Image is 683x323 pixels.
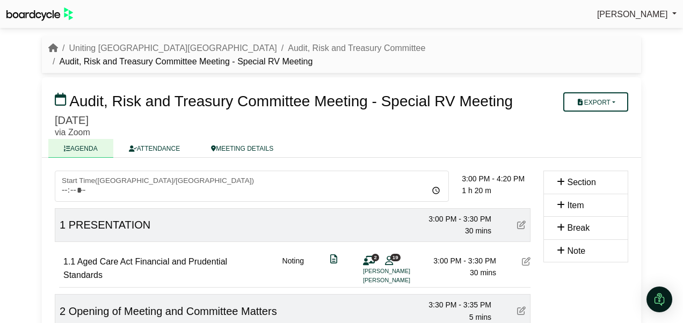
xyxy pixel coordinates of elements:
[646,287,672,312] div: Open Intercom Messenger
[470,268,496,277] span: 30 mins
[69,305,277,317] span: Opening of Meeting and Committee Matters
[48,41,635,69] nav: breadcrumb
[597,8,677,21] a: [PERSON_NAME]
[69,219,151,231] span: PRESENTATION
[563,92,628,112] button: Export
[63,257,75,266] span: 1.1
[69,93,513,109] span: Audit, Risk and Treasury Committee Meeting - Special RV Meeting
[363,267,444,276] li: [PERSON_NAME]
[462,186,491,195] span: 1 h 20 m
[390,254,401,261] span: 19
[48,55,313,69] li: Audit, Risk and Treasury Committee Meeting - Special RV Meeting
[60,219,66,231] span: 1
[597,10,668,19] span: [PERSON_NAME]
[363,276,444,285] li: [PERSON_NAME]
[6,8,73,21] img: BoardcycleBlackGreen-aaafeed430059cb809a45853b8cf6d952af9d84e6e89e1f1685b34bfd5cb7d64.svg
[63,257,227,280] span: Aged Care Act Financial and Prudential Standards
[462,173,537,185] div: 3:00 PM - 4:20 PM
[282,255,304,285] div: Noting
[48,139,113,158] a: AGENDA
[60,305,66,317] span: 2
[113,139,195,158] a: ATTENDANCE
[372,254,379,261] span: 2
[416,299,491,311] div: 3:30 PM - 3:35 PM
[567,178,595,187] span: Section
[567,201,584,210] span: Item
[55,114,89,127] div: [DATE]
[55,128,90,137] span: via Zoom
[195,139,289,158] a: MEETING DETAILS
[69,43,277,53] a: Uniting [GEOGRAPHIC_DATA][GEOGRAPHIC_DATA]
[421,255,496,267] div: 3:00 PM - 3:30 PM
[567,246,585,255] span: Note
[567,223,590,232] span: Break
[288,43,425,53] a: Audit, Risk and Treasury Committee
[469,313,491,321] span: 5 mins
[465,226,491,235] span: 30 mins
[416,213,491,225] div: 3:00 PM - 3:30 PM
